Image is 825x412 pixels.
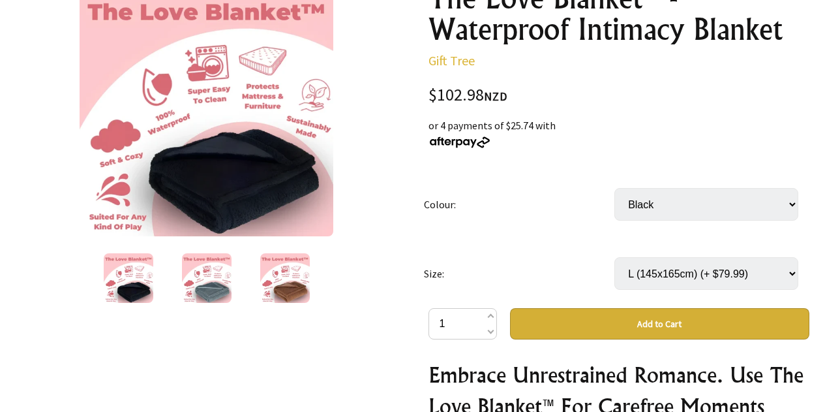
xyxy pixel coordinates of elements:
a: Gift Tree [428,52,475,69]
td: Colour: [424,170,614,239]
img: The Love Blanket™ - Waterproof Intimacy Blanket [182,253,232,303]
button: Add to Cart [510,308,809,340]
div: $102.98 [428,87,809,104]
td: Size: [424,239,614,308]
div: or 4 payments of $25.74 with [428,118,809,149]
span: NZD [484,89,507,104]
img: The Love Blanket™ - Waterproof Intimacy Blanket [260,253,310,303]
img: The Love Blanket™ - Waterproof Intimacy Blanket [104,253,153,303]
img: Afterpay [428,136,491,148]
